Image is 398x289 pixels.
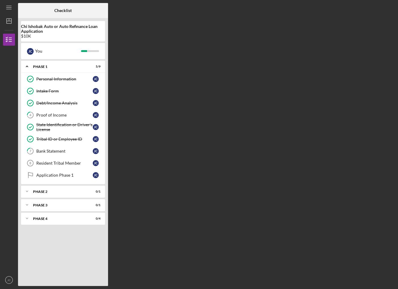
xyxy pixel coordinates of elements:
div: Tribal ID or Employee ID [36,137,93,141]
b: Checklist [54,8,72,13]
div: J C [27,48,34,55]
div: $10K [21,34,105,38]
div: Phase 4 [33,217,86,221]
div: J C [93,148,99,154]
div: Phase 2 [33,190,86,193]
div: J C [93,160,99,166]
a: Debt/Income AnalysisJC [24,97,102,109]
text: JC [7,278,11,282]
a: 7Bank StatementJC [24,145,102,157]
a: Personal InformationJC [24,73,102,85]
div: Bank Statement [36,149,93,154]
a: 8Resident Tribal MemberJC [24,157,102,169]
b: Chi Ishobak Auto or Auto Refinance Loan Application [21,24,105,34]
div: You [35,46,81,56]
div: Phase 3 [33,203,86,207]
div: J C [93,172,99,178]
div: J C [93,124,99,130]
div: J C [93,76,99,82]
tspan: 7 [29,149,32,153]
div: 5 / 9 [90,65,101,68]
div: Intake Form [36,89,93,93]
div: J C [93,112,99,118]
div: Resident Tribal Member [36,161,93,166]
div: State Identification or Driver's License [36,122,93,132]
a: Intake FormJC [24,85,102,97]
button: JC [3,274,15,286]
div: 0 / 1 [90,190,101,193]
a: 4Proof of IncomeJC [24,109,102,121]
div: 0 / 1 [90,203,101,207]
div: Phase 1 [33,65,86,68]
tspan: 4 [29,113,32,117]
div: Proof of Income [36,113,93,117]
a: Application Phase 1JC [24,169,102,181]
a: Tribal ID or Employee IDJC [24,133,102,145]
div: J C [93,100,99,106]
a: State Identification or Driver's LicenseJC [24,121,102,133]
div: J C [93,136,99,142]
div: Debt/Income Analysis [36,101,93,105]
div: Application Phase 1 [36,173,93,178]
div: J C [93,88,99,94]
tspan: 8 [29,161,31,165]
div: 0 / 4 [90,217,101,221]
div: Personal Information [36,77,93,81]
